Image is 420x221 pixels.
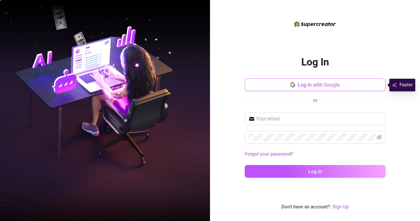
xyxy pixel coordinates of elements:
span: Faster [399,81,413,89]
a: Sign Up [333,203,349,211]
button: Log in with Google [245,78,386,91]
a: Sign Up [333,204,349,210]
button: Log in [245,165,386,178]
img: logo-BBDzfeDw.svg [294,21,336,27]
span: Log in with Google [298,82,340,88]
span: Don't have an account? [281,203,330,211]
input: Your email [256,115,382,123]
a: Forgot your password? [245,151,293,157]
span: or [313,97,317,103]
span: eye-invisible [377,135,382,140]
img: svg%3e [392,81,397,89]
h2: Log In [301,56,329,69]
span: Log in [308,169,322,175]
a: Forgot your password? [245,150,386,158]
